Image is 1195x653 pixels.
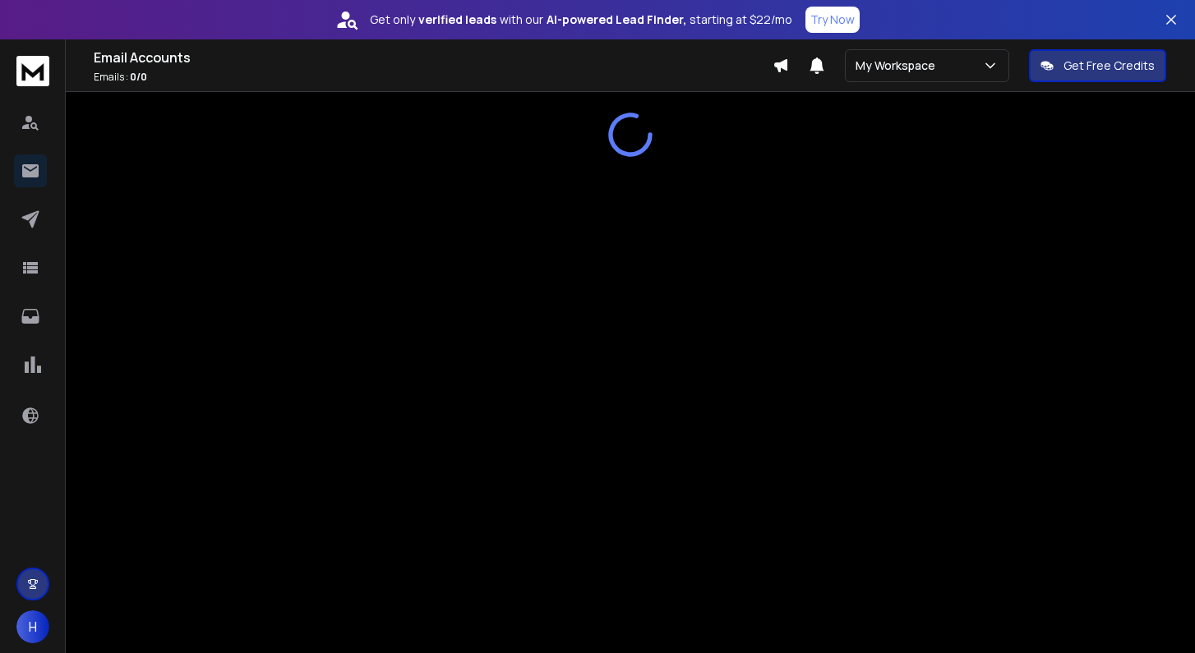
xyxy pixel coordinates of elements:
button: Get Free Credits [1029,49,1166,82]
img: logo [16,56,49,86]
p: Emails : [94,71,773,84]
p: Try Now [810,11,855,28]
p: My Workspace [856,57,942,74]
h1: Email Accounts [94,48,773,67]
button: H [16,610,49,643]
strong: verified leads [418,11,496,28]
p: Get Free Credits [1064,57,1155,74]
strong: AI-powered Lead Finder, [547,11,686,28]
button: Try Now [805,7,860,33]
p: Get only with our starting at $22/mo [370,11,792,28]
span: 0 / 0 [130,70,147,84]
